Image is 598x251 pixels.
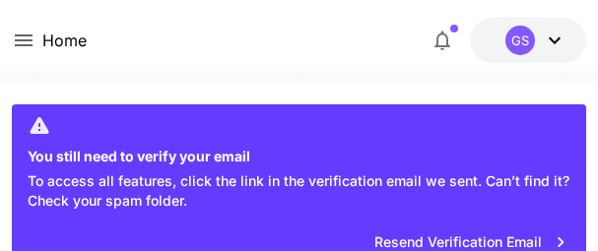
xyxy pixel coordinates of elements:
a: Home [42,29,87,52]
nav: breadcrumb [42,29,87,52]
div: You still need to verify your email [28,146,570,166]
div: To access all features, click the link in the verification email we sent. Can’t find it? Check yo... [28,140,570,219]
div: GS [505,26,535,55]
button: $0.00GS [470,18,586,63]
